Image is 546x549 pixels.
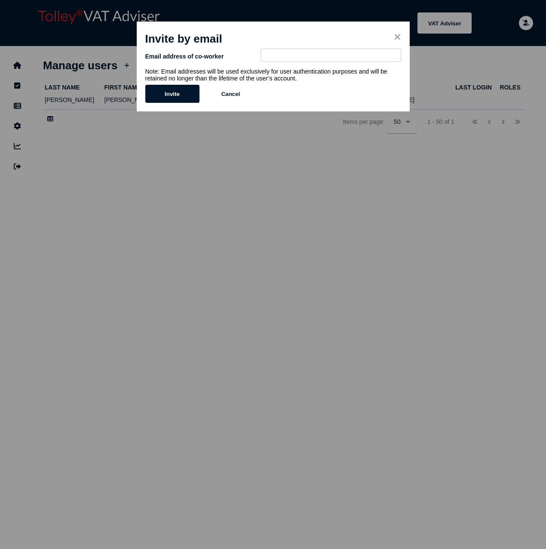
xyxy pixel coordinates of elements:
[145,85,199,103] button: Invite
[204,85,258,103] button: Cancel
[145,53,260,60] label: Email address of co-worker
[145,32,401,46] h1: Invite by email
[394,30,401,44] span: ×
[145,68,401,82] div: Note: Email addresses will be used exclusively for user authentication purposes and will be retai...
